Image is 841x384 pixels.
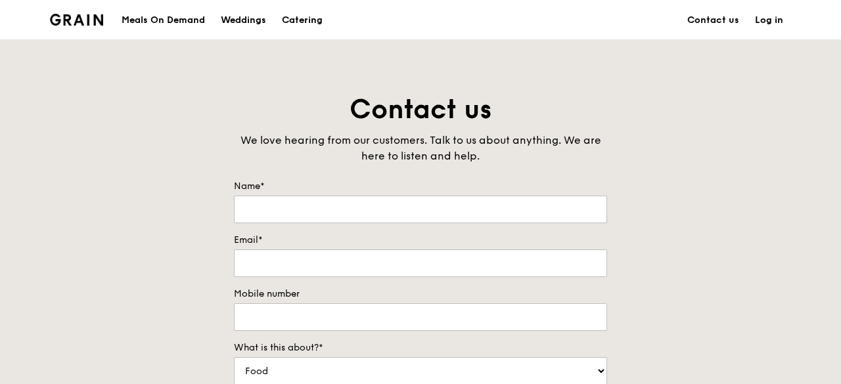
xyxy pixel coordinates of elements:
[234,234,607,247] label: Email*
[213,1,274,40] a: Weddings
[234,180,607,193] label: Name*
[234,288,607,301] label: Mobile number
[679,1,747,40] a: Contact us
[747,1,791,40] a: Log in
[274,1,330,40] a: Catering
[234,133,607,164] div: We love hearing from our customers. Talk to us about anything. We are here to listen and help.
[234,341,607,354] label: What is this about?*
[50,14,103,26] img: Grain
[282,1,323,40] div: Catering
[234,92,607,127] h1: Contact us
[221,1,266,40] div: Weddings
[122,1,205,40] div: Meals On Demand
